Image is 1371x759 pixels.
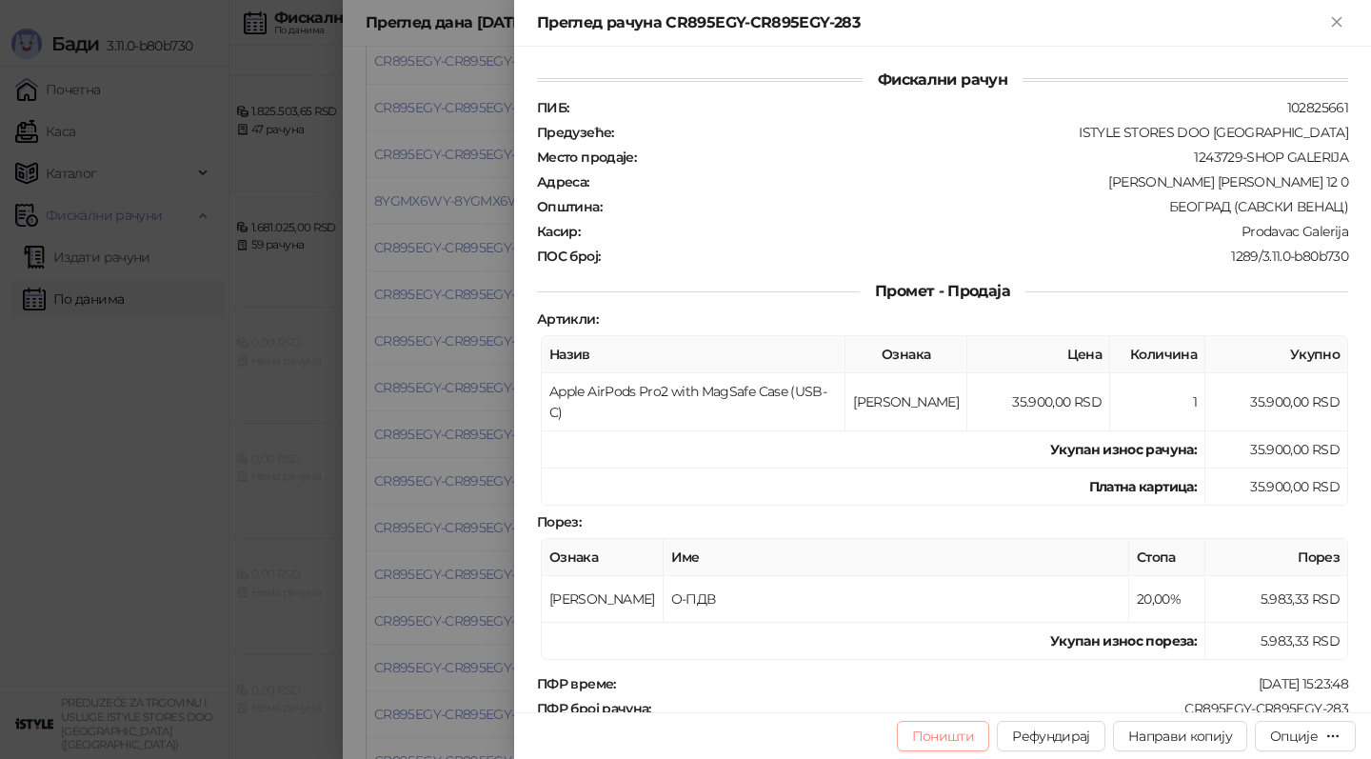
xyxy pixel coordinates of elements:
td: О-ПДВ [664,576,1129,623]
th: Количина [1110,336,1205,373]
td: 5.983,33 RSD [1205,623,1348,660]
button: Рефундирај [997,721,1105,751]
span: Направи копију [1128,728,1232,745]
td: 5.983,33 RSD [1205,576,1348,623]
strong: ПФР време : [537,675,616,692]
td: [PERSON_NAME] [542,576,664,623]
strong: ПОС број : [537,248,600,265]
span: Промет - Продаја [860,282,1025,300]
div: 102825661 [570,99,1350,116]
strong: Општина : [537,198,602,215]
th: Порез [1205,539,1348,576]
div: Преглед рачуна CR895EGY-CR895EGY-283 [537,11,1325,34]
td: [PERSON_NAME] [845,373,967,431]
th: Ознака [845,336,967,373]
button: Close [1325,11,1348,34]
div: [DATE] 15:23:48 [618,675,1350,692]
button: Опције [1255,721,1356,751]
strong: Порез : [537,513,581,530]
strong: Касир : [537,223,580,240]
strong: Место продаје : [537,149,636,166]
td: 1 [1110,373,1205,431]
th: Име [664,539,1129,576]
strong: Платна картица : [1089,478,1197,495]
td: 35.900,00 RSD [1205,469,1348,506]
div: ISTYLE STORES DOO [GEOGRAPHIC_DATA] [616,124,1350,141]
div: Prodavac Galerija [582,223,1350,240]
th: Назив [542,336,845,373]
th: Цена [967,336,1110,373]
td: 35.900,00 RSD [967,373,1110,431]
td: 35.900,00 RSD [1205,373,1348,431]
strong: ПФР број рачуна : [537,700,651,717]
td: 20,00% [1129,576,1205,623]
th: Стопа [1129,539,1205,576]
td: Apple AirPods Pro2 with MagSafe Case (USB-C) [542,373,845,431]
div: [PERSON_NAME] [PERSON_NAME] 12 0 [591,173,1350,190]
strong: Укупан износ рачуна : [1050,441,1197,458]
strong: Предузеће : [537,124,614,141]
strong: ПИБ : [537,99,568,116]
button: Поништи [897,721,990,751]
div: БЕОГРАД (САВСКИ ВЕНАЦ) [604,198,1350,215]
td: 35.900,00 RSD [1205,431,1348,469]
div: 1289/3.11.0-b80b730 [602,248,1350,265]
div: Опције [1270,728,1318,745]
strong: Артикли : [537,310,598,328]
div: CR895EGY-CR895EGY-283 [653,700,1350,717]
strong: Укупан износ пореза: [1050,632,1197,649]
span: Фискални рачун [863,70,1023,89]
th: Ознака [542,539,664,576]
div: 1243729-SHOP GALERIJA [638,149,1350,166]
strong: Адреса : [537,173,589,190]
th: Укупно [1205,336,1348,373]
button: Направи копију [1113,721,1247,751]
